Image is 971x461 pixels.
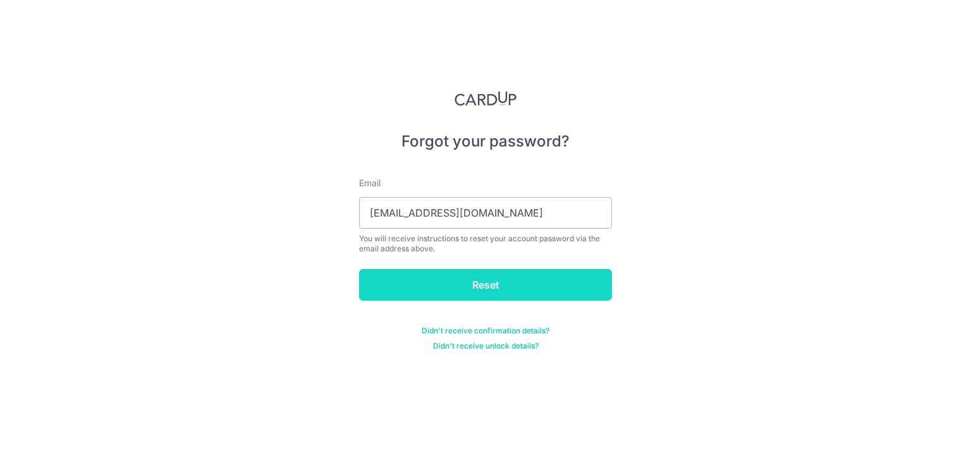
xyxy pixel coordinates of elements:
input: Reset [359,269,612,301]
a: Didn't receive confirmation details? [422,326,549,336]
a: Didn't receive unlock details? [433,341,539,351]
h5: Forgot your password? [359,131,612,152]
div: You will receive instructions to reset your account password via the email address above. [359,234,612,254]
img: CardUp Logo [455,91,516,106]
input: Enter your Email [359,197,612,229]
label: Email [359,177,381,189]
